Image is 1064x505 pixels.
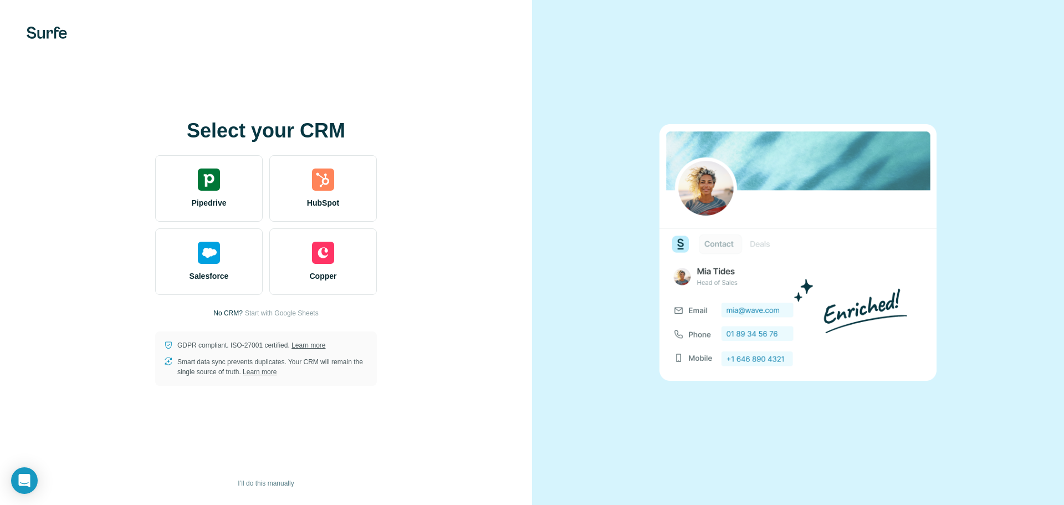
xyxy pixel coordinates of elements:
p: GDPR compliant. ISO-27001 certified. [177,340,325,350]
a: Learn more [291,341,325,349]
img: hubspot's logo [312,169,334,191]
span: Pipedrive [191,197,226,208]
img: salesforce's logo [198,242,220,264]
img: pipedrive's logo [198,169,220,191]
span: Salesforce [190,271,229,282]
button: I’ll do this manually [230,475,301,492]
div: Open Intercom Messenger [11,467,38,494]
button: Start with Google Sheets [245,308,319,318]
span: Copper [310,271,337,282]
span: HubSpot [307,197,339,208]
p: Smart data sync prevents duplicates. Your CRM will remain the single source of truth. [177,357,368,377]
img: none image [659,124,937,381]
img: copper's logo [312,242,334,264]
p: No CRM? [213,308,243,318]
a: Learn more [243,368,277,376]
span: I’ll do this manually [238,478,294,488]
h1: Select your CRM [155,120,377,142]
img: Surfe's logo [27,27,67,39]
